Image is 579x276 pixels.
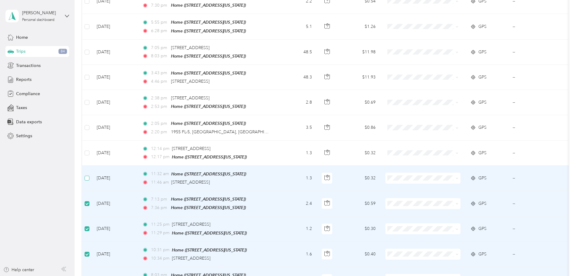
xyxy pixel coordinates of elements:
td: [DATE] [92,141,137,166]
span: 12:17 pm [151,154,169,160]
span: Home ([STREET_ADDRESS][US_STATE]) [171,171,246,176]
td: 48.3 [277,65,317,90]
td: -- [508,242,563,267]
td: -- [508,115,563,140]
td: $0.32 [338,166,380,191]
button: Help center [3,267,34,273]
span: [STREET_ADDRESS] [172,256,210,261]
td: 48.5 [277,40,317,65]
span: GPS [478,200,487,207]
span: 2:05 pm [151,120,168,127]
td: [DATE] [92,242,137,267]
span: 1955 FL-5, [GEOGRAPHIC_DATA], [GEOGRAPHIC_DATA] [171,129,282,135]
span: 7:05 pm [151,45,168,51]
span: 84 [59,49,67,54]
span: [STREET_ADDRESS] [172,146,210,151]
td: 1.6 [277,242,317,267]
span: GPS [478,225,487,232]
td: $0.86 [338,115,380,140]
span: 3:43 pm [151,70,168,76]
td: 2.4 [277,191,317,216]
td: [DATE] [92,216,137,241]
span: Home ([STREET_ADDRESS][US_STATE]) [172,248,247,252]
td: $11.98 [338,40,380,65]
td: $11.93 [338,65,380,90]
span: GPS [478,49,487,55]
span: [STREET_ADDRESS] [171,95,209,101]
span: Transactions [16,62,41,69]
td: $0.30 [338,216,380,241]
td: [DATE] [92,14,137,39]
td: [DATE] [92,90,137,115]
span: [STREET_ADDRESS] [171,45,209,50]
span: [STREET_ADDRESS] [171,180,210,185]
td: 1.3 [277,166,317,191]
div: [PERSON_NAME] [22,10,60,16]
td: $0.32 [338,141,380,166]
td: $1.26 [338,14,380,39]
span: Home ([STREET_ADDRESS][US_STATE]) [171,20,246,25]
span: 11:46 am [151,179,169,186]
span: Home ([STREET_ADDRESS][US_STATE]) [171,71,246,75]
td: [DATE] [92,40,137,65]
span: Home ([STREET_ADDRESS][US_STATE]) [171,3,246,8]
span: 2:20 pm [151,129,168,135]
td: 3.5 [277,115,317,140]
td: 5.1 [277,14,317,39]
span: Home ([STREET_ADDRESS][US_STATE]) [171,205,246,210]
span: Reports [16,76,32,83]
span: Home [16,34,28,41]
td: -- [508,40,563,65]
td: $0.40 [338,242,380,267]
span: Home ([STREET_ADDRESS][US_STATE]) [171,54,246,58]
span: 2:53 pm [151,103,168,110]
span: Home ([STREET_ADDRESS][US_STATE]) [172,231,247,235]
span: 11:29 pm [151,230,169,236]
span: [STREET_ADDRESS] [172,222,210,227]
td: [DATE] [92,166,137,191]
td: 1.2 [277,216,317,241]
span: Home ([STREET_ADDRESS][US_STATE]) [172,155,247,159]
span: 7:36 pm [151,205,168,211]
span: 8:03 pm [151,53,168,59]
td: -- [508,191,563,216]
span: Home ([STREET_ADDRESS][US_STATE]) [171,28,246,33]
span: 6:28 pm [151,28,168,34]
td: $0.69 [338,90,380,115]
span: Home ([STREET_ADDRESS][US_STATE]) [171,104,246,109]
span: 4:46 pm [151,78,168,85]
span: Trips [16,48,25,55]
span: 11:32 am [151,171,169,177]
span: 12:14 pm [151,145,169,152]
td: -- [508,216,563,241]
iframe: Everlance-gr Chat Button Frame [545,242,579,276]
span: Home ([STREET_ADDRESS][US_STATE]) [171,121,246,126]
td: -- [508,14,563,39]
span: GPS [478,251,487,258]
td: 1.3 [277,141,317,166]
span: Data exports [16,119,42,125]
div: Personal dashboard [22,18,55,22]
span: GPS [478,74,487,81]
span: 11:25 pm [151,221,169,228]
span: GPS [478,23,487,30]
td: -- [508,90,563,115]
span: 10:34 pm [151,255,169,262]
span: GPS [478,150,487,156]
span: Settings [16,133,32,139]
span: 7:13 pm [151,196,168,203]
td: [DATE] [92,191,137,216]
td: -- [508,141,563,166]
td: [DATE] [92,65,137,90]
span: Taxes [16,105,27,111]
td: -- [508,166,563,191]
span: GPS [478,175,487,181]
span: GPS [478,124,487,131]
span: GPS [478,99,487,106]
span: 5:55 pm [151,19,168,26]
span: [STREET_ADDRESS] [171,79,209,84]
span: Home ([STREET_ADDRESS][US_STATE]) [171,197,246,201]
span: 7:30 pm [151,2,168,9]
td: -- [508,65,563,90]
